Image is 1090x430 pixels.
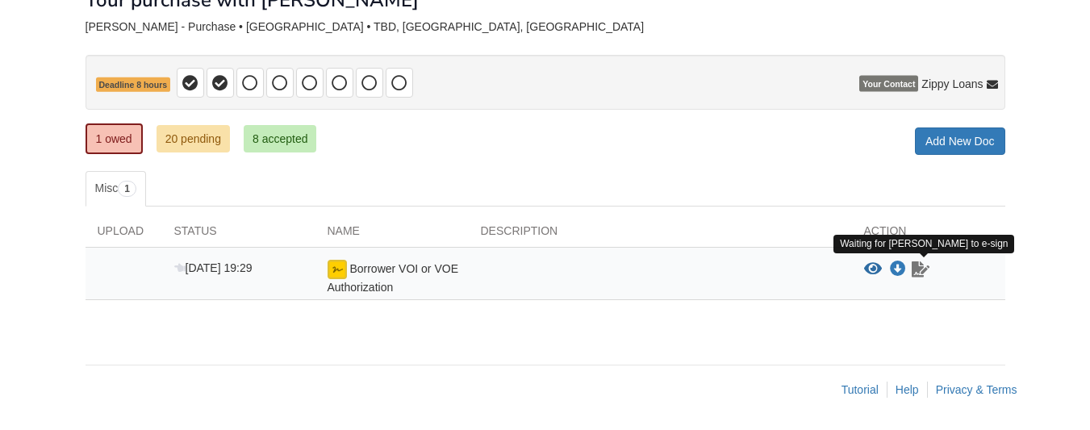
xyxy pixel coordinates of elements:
div: Waiting for [PERSON_NAME] to e-sign [833,235,1014,253]
div: Description [469,223,852,247]
a: 8 accepted [244,125,317,152]
a: 1 owed [86,123,143,154]
div: Upload [86,223,162,247]
span: Deadline 8 hours [96,77,171,93]
a: Privacy & Terms [936,383,1017,396]
span: Your Contact [859,76,918,92]
div: Name [315,223,469,247]
a: Download Borrower VOI or VOE Authorization [890,263,906,276]
div: Action [852,223,1005,247]
a: Tutorial [842,383,879,396]
span: 1 [118,181,136,197]
span: [DATE] 19:29 [174,261,253,274]
a: Misc [86,171,146,207]
a: Add New Doc [915,127,1005,155]
button: View Borrower VOI or VOE Authorization [864,261,882,278]
span: Zippy Loans [921,76,983,92]
a: Waiting for your co-borrower to e-sign [910,260,931,279]
div: [PERSON_NAME] - Purchase • [GEOGRAPHIC_DATA] • TBD, [GEOGRAPHIC_DATA], [GEOGRAPHIC_DATA] [86,20,1005,34]
div: Status [162,223,315,247]
span: Borrower VOI or VOE Authorization [328,262,458,294]
img: esign [328,260,347,279]
a: 20 pending [157,125,230,152]
a: Help [896,383,919,396]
